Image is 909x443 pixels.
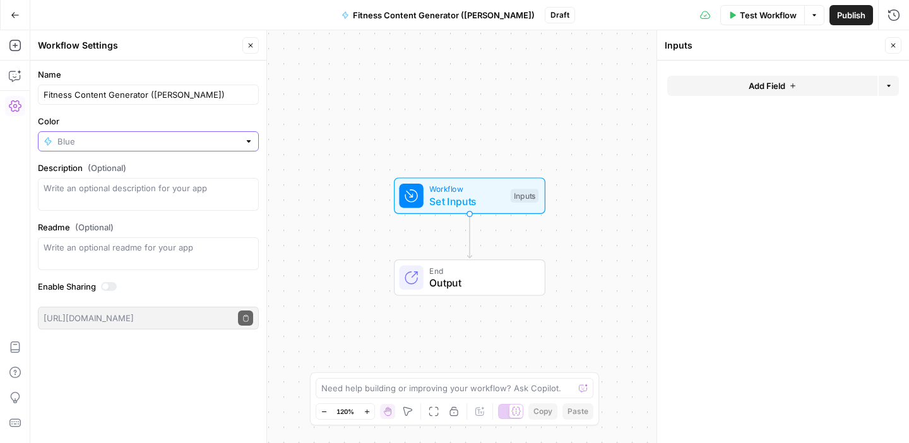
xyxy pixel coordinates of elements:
button: Publish [829,5,873,25]
span: Copy [533,406,552,417]
div: EndOutput [352,259,587,296]
div: Inputs [665,39,881,52]
span: Publish [837,9,865,21]
button: Copy [528,403,557,420]
button: Paste [562,403,593,420]
button: Add Field [667,76,877,96]
label: Color [38,115,259,127]
span: Workflow [429,183,504,195]
span: End [429,264,532,276]
button: Fitness Content Generator ([PERSON_NAME]) [334,5,542,25]
span: Output [429,275,532,290]
span: (Optional) [75,221,114,233]
label: Description [38,162,259,174]
g: Edge from start to end [467,214,472,258]
div: WorkflowSet InputsInputs [352,177,587,214]
div: Workflow Settings [38,39,239,52]
span: Set Inputs [429,194,504,209]
input: Untitled [44,88,253,101]
span: 120% [336,406,354,416]
span: Fitness Content Generator ([PERSON_NAME]) [353,9,535,21]
div: Inputs [511,189,538,203]
label: Name [38,68,259,81]
button: Test Workflow [720,5,804,25]
span: Add Field [749,80,785,92]
label: Readme [38,221,259,233]
input: Blue [57,135,239,148]
span: Test Workflow [740,9,797,21]
label: Enable Sharing [38,280,259,293]
span: (Optional) [88,162,126,174]
span: Paste [567,406,588,417]
span: Draft [550,9,569,21]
